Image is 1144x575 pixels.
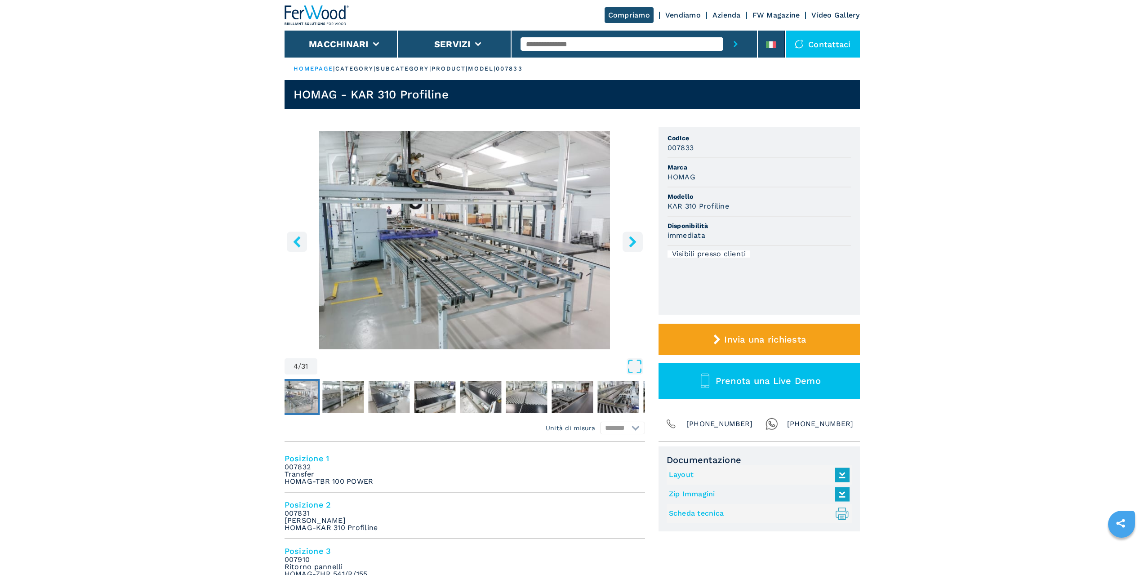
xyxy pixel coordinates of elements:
[285,453,645,464] h4: Posizione 1
[669,487,845,502] a: Zip Immagini
[724,334,806,345] span: Invia una richiesta
[668,143,694,153] h3: 007833
[786,31,860,58] div: Contattaci
[285,499,645,510] h4: Posizione 2
[766,418,778,430] img: Whatsapp
[795,40,804,49] img: Contattaci
[301,363,308,370] span: 31
[376,65,431,73] p: subcategory |
[294,363,298,370] span: 4
[643,381,685,413] img: 3135d7f0e825a502e2908c5e3d84b968
[309,39,369,49] button: Macchinari
[669,468,845,482] a: Layout
[412,379,457,415] button: Go to Slide 7
[668,134,851,143] span: Codice
[712,11,741,19] a: Azienda
[550,379,595,415] button: Go to Slide 10
[667,455,852,465] span: Documentazione
[546,423,596,432] em: Unità di misura
[597,381,639,413] img: a6f1d1970620c87c9e1e74914dc935e3
[504,379,549,415] button: Go to Slide 9
[659,363,860,399] button: Prenota una Live Demo
[335,65,376,73] p: category |
[366,379,411,415] button: Go to Slide 6
[668,163,851,172] span: Marca
[285,446,645,493] li: Posizione 1
[668,172,695,182] h3: HOMAG
[552,381,593,413] img: 9c3fd07e0f6bee30647ddb7ff2a8397c
[333,65,335,72] span: |
[285,493,645,539] li: Posizione 2
[320,379,365,415] button: Go to Slide 5
[787,418,854,430] span: [PHONE_NUMBER]
[460,381,501,413] img: faf74eca851c99114d8cc1d3bc4082b5
[414,381,455,413] img: 35c5638f1a3d05181f671ecb1895b50b
[285,546,645,556] h4: Posizione 3
[641,379,686,415] button: Go to Slide 12
[432,65,468,73] p: product |
[320,358,643,374] button: Open Fullscreen
[752,11,800,19] a: FW Magazine
[368,381,410,413] img: baa86c1f693e1358b6fbd35d8adf7ef9
[183,379,543,415] nav: Thumbnail Navigation
[468,65,496,73] p: model |
[322,381,364,413] img: 5286893d4e1217d860fd1dfd1911b0fa
[294,87,449,102] h1: HOMAG - KAR 310 Profiline
[668,221,851,230] span: Disponibilità
[659,324,860,355] button: Invia una richiesta
[668,192,851,201] span: Modello
[285,131,645,349] img: Bordatrice LOTTO 1 HOMAG KAR 310 Profiline
[287,232,307,252] button: left-button
[605,7,654,23] a: Compriamo
[686,418,753,430] span: [PHONE_NUMBER]
[668,201,729,211] h3: KAR 310 Profiline
[275,379,320,415] button: Go to Slide 4
[668,230,705,241] h3: immediata
[723,31,748,58] button: submit-button
[285,131,645,349] div: Go to Slide 4
[668,250,751,258] div: Visibili presso clienti
[811,11,859,19] a: Video Gallery
[434,39,471,49] button: Servizi
[285,464,374,485] em: 007832 Transfer HOMAG-TBR 100 POWER
[1109,512,1132,535] a: sharethis
[623,232,643,252] button: right-button
[276,381,318,413] img: 6bebcffffa4e3c4f014721cc9b0b0b2a
[506,381,547,413] img: a3df732c408754976559de7c0b07762e
[298,363,301,370] span: /
[285,5,349,25] img: Ferwood
[669,506,845,521] a: Scheda tecnica
[665,418,677,430] img: Phone
[716,375,821,386] span: Prenota una Live Demo
[458,379,503,415] button: Go to Slide 8
[496,65,523,73] p: 007833
[294,65,334,72] a: HOMEPAGE
[1106,535,1137,568] iframe: Chat
[665,11,701,19] a: Vendiamo
[285,510,378,531] em: 007831 [PERSON_NAME] HOMAG-KAR 310 Profiline
[596,379,641,415] button: Go to Slide 11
